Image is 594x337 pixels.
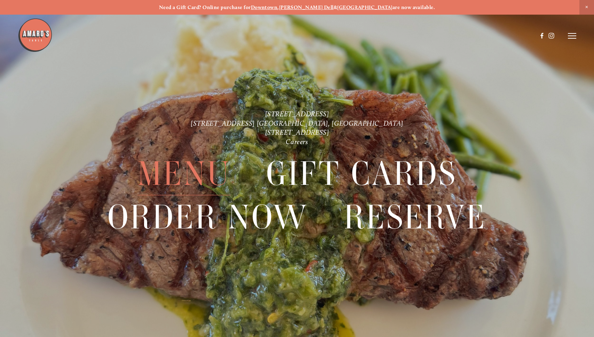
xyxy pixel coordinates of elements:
[286,138,308,146] a: Careers
[393,4,435,10] strong: are now available.
[265,110,329,118] a: [STREET_ADDRESS]
[137,152,231,195] a: Menu
[279,4,334,10] a: [PERSON_NAME] Dell
[191,119,403,127] a: [STREET_ADDRESS] [GEOGRAPHIC_DATA], [GEOGRAPHIC_DATA]
[159,4,251,10] strong: Need a Gift Card? Online purchase for
[108,196,308,238] a: Order Now
[337,4,393,10] a: [GEOGRAPHIC_DATA]
[108,196,308,239] span: Order Now
[266,152,457,195] a: Gift Cards
[344,196,486,239] span: Reserve
[344,196,486,238] a: Reserve
[265,128,329,136] a: [STREET_ADDRESS]
[251,4,278,10] a: Downtown
[277,4,279,10] strong: ,
[18,18,53,53] img: Amaro's Table
[334,4,337,10] strong: &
